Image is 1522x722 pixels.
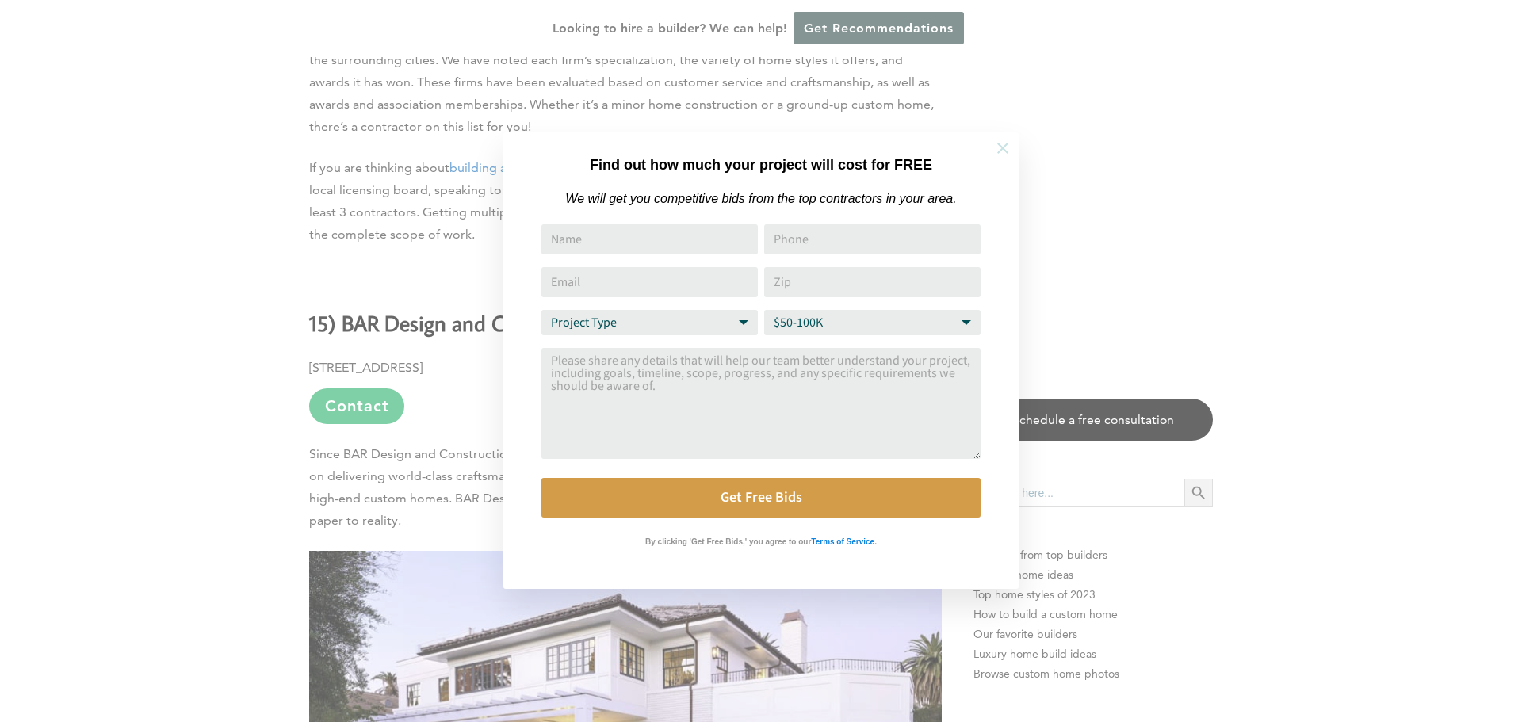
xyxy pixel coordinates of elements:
input: Phone [764,224,981,254]
select: Project Type [541,310,758,335]
strong: Find out how much your project will cost for FREE [590,157,932,173]
input: Name [541,224,758,254]
button: Get Free Bids [541,478,981,518]
button: Close [975,120,1031,176]
strong: By clicking 'Get Free Bids,' you agree to our [645,537,811,546]
select: Budget Range [764,310,981,335]
input: Email Address [541,267,758,297]
em: We will get you competitive bids from the top contractors in your area. [565,192,956,205]
input: Zip [764,267,981,297]
a: Terms of Service [811,533,874,547]
strong: Terms of Service [811,537,874,546]
strong: . [874,537,877,546]
iframe: Drift Widget Chat Controller [1218,608,1503,703]
textarea: Comment or Message [541,348,981,459]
